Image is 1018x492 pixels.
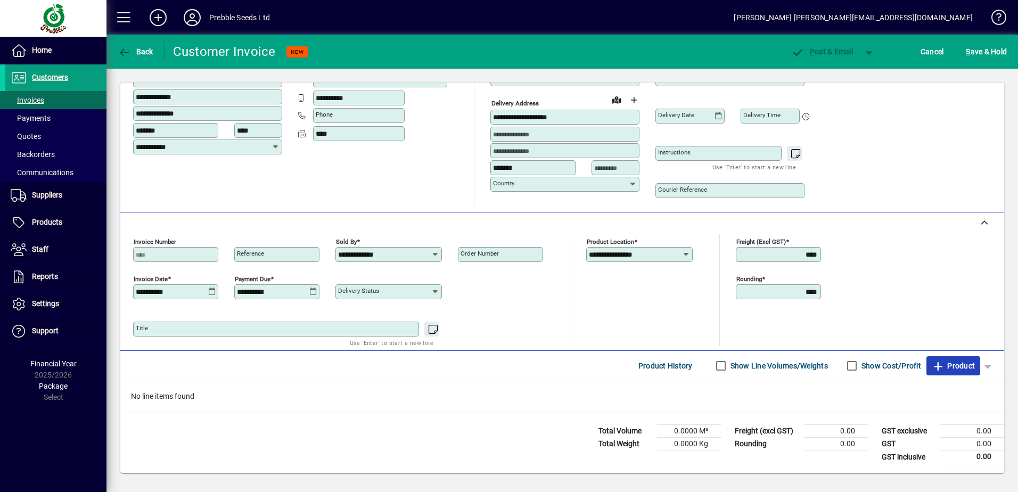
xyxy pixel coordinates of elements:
[32,218,62,226] span: Products
[736,275,762,283] mat-label: Rounding
[134,275,168,283] mat-label: Invoice date
[966,47,970,56] span: S
[657,425,721,438] td: 0.0000 M³
[32,191,62,199] span: Suppliers
[921,43,944,60] span: Cancel
[136,324,148,332] mat-label: Title
[493,179,514,187] mat-label: Country
[5,163,106,182] a: Communications
[736,238,786,245] mat-label: Freight (excl GST)
[804,438,868,450] td: 0.00
[11,114,51,122] span: Payments
[106,42,165,61] app-page-header-button: Back
[634,356,697,375] button: Product History
[5,318,106,345] a: Support
[134,238,176,245] mat-label: Invoice number
[5,182,106,209] a: Suppliers
[39,382,68,390] span: Package
[963,42,1009,61] button: Save & Hold
[638,357,693,374] span: Product History
[786,42,858,61] button: Post & Email
[876,450,940,464] td: GST inclusive
[5,209,106,236] a: Products
[918,42,947,61] button: Cancel
[625,92,642,109] button: Choose address
[209,9,270,26] div: Prebble Seeds Ltd
[30,359,77,368] span: Financial Year
[32,46,52,54] span: Home
[876,425,940,438] td: GST exclusive
[983,2,1005,37] a: Knowledge Base
[32,245,48,253] span: Staff
[966,43,1007,60] span: ave & Hold
[11,168,73,177] span: Communications
[115,42,156,61] button: Back
[926,356,980,375] button: Product
[5,91,106,109] a: Invoices
[118,47,153,56] span: Back
[658,111,694,119] mat-label: Delivery date
[11,150,55,159] span: Backorders
[940,450,1004,464] td: 0.00
[338,287,379,294] mat-label: Delivery status
[658,149,691,156] mat-label: Instructions
[237,250,264,257] mat-label: Reference
[729,438,804,450] td: Rounding
[940,425,1004,438] td: 0.00
[235,275,270,283] mat-label: Payment due
[810,47,815,56] span: P
[608,91,625,108] a: View on map
[175,8,209,27] button: Profile
[734,9,973,26] div: [PERSON_NAME] [PERSON_NAME][EMAIL_ADDRESS][DOMAIN_NAME]
[729,425,804,438] td: Freight (excl GST)
[316,111,333,118] mat-label: Phone
[461,250,499,257] mat-label: Order number
[120,380,1004,413] div: No line items found
[743,111,781,119] mat-label: Delivery time
[876,438,940,450] td: GST
[141,8,175,27] button: Add
[657,438,721,450] td: 0.0000 Kg
[32,272,58,281] span: Reports
[587,238,634,245] mat-label: Product location
[5,109,106,127] a: Payments
[728,360,828,371] label: Show Line Volumes/Weights
[336,238,357,245] mat-label: Sold by
[859,360,921,371] label: Show Cost/Profit
[940,438,1004,450] td: 0.00
[804,425,868,438] td: 0.00
[173,43,276,60] div: Customer Invoice
[5,127,106,145] a: Quotes
[11,96,44,104] span: Invoices
[712,161,796,173] mat-hint: Use 'Enter' to start a new line
[5,291,106,317] a: Settings
[791,47,853,56] span: ost & Email
[658,186,707,193] mat-label: Courier Reference
[11,132,41,141] span: Quotes
[350,337,433,349] mat-hint: Use 'Enter' to start a new line
[593,438,657,450] td: Total Weight
[291,48,304,55] span: NEW
[932,357,975,374] span: Product
[32,326,59,335] span: Support
[5,37,106,64] a: Home
[593,425,657,438] td: Total Volume
[5,264,106,290] a: Reports
[32,73,68,81] span: Customers
[5,145,106,163] a: Backorders
[5,236,106,263] a: Staff
[32,299,59,308] span: Settings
